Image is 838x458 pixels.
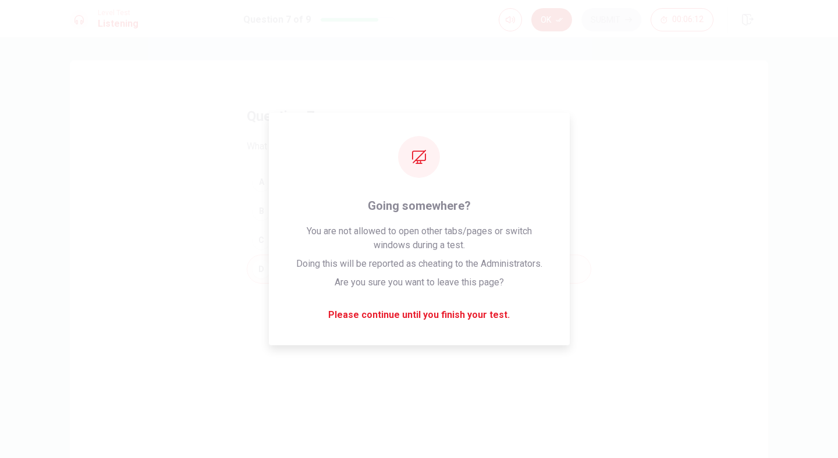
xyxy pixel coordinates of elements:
span: Seeing what updates the developers will add. [275,175,460,189]
button: CPlaying a sequel. [247,226,591,255]
span: Competing in a tournament. [275,262,385,276]
span: Playing a sequel. [275,233,345,247]
button: Ok [531,8,572,31]
button: ASeeing what updates the developers will add. [247,167,591,196]
button: BTrying out new multiplayer modes. [247,196,591,226]
h4: question 7 [247,107,315,126]
h1: Listening [98,17,139,31]
div: C [252,231,271,249]
div: A [252,173,271,191]
h1: Question 7 of 9 [243,13,311,27]
div: B [252,202,271,220]
button: DCompeting in a tournament. [247,255,591,284]
span: What are the speakers looking forward to in the future regarding the game? [247,139,551,153]
button: 00:06:12 [651,8,713,31]
span: Trying out new multiplayer modes. [275,204,414,218]
span: 00:06:12 [672,15,704,24]
span: Level Test [98,9,139,17]
div: D [252,260,271,278]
